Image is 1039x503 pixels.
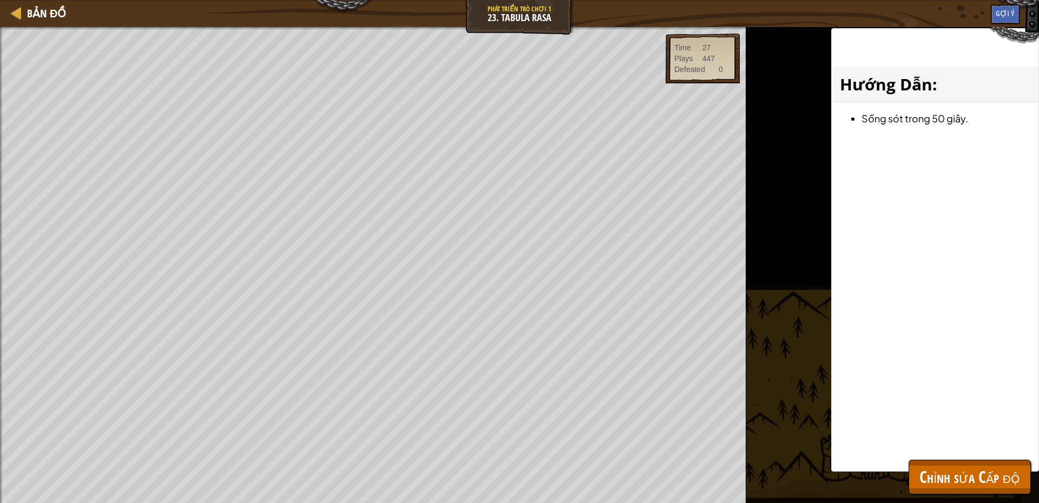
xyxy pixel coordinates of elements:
div: Plays [674,53,693,64]
div: Defeated [674,64,705,75]
li: Sống sót trong 50 giây. [862,110,1030,126]
div: 447 [702,53,715,64]
span: Bản đồ [27,6,66,21]
a: Bản đồ [22,6,66,21]
span: Chỉnh sửa Cấp độ [919,466,1020,488]
span: Hướng Dẫn [840,73,932,95]
button: Chỉnh sửa Cấp độ [909,460,1031,494]
h3: : [840,72,1030,96]
div: Time [674,42,691,53]
span: Gợi ý [996,8,1015,18]
div: 0 [719,64,723,75]
div: 27 [702,42,711,53]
